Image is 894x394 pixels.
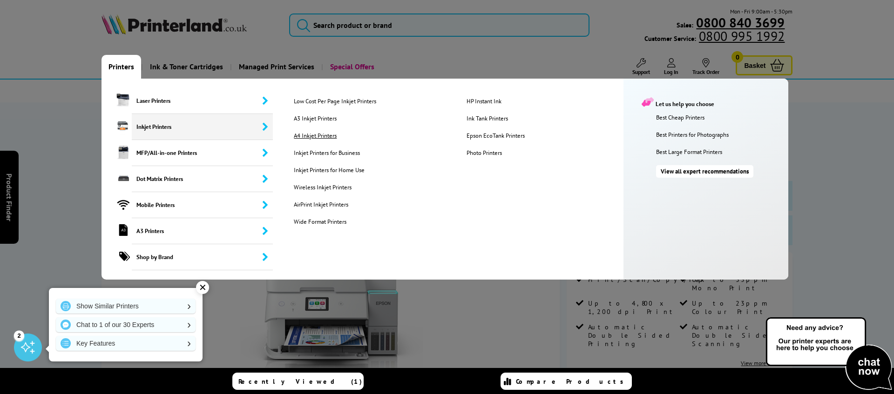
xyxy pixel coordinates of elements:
[56,336,196,351] a: Key Features
[102,55,141,79] a: Printers
[656,148,784,156] a: Best Large Format Printers
[656,165,753,178] a: View all expert recommendations
[132,140,273,166] span: MFP/All-in-one Printers
[287,218,459,226] a: Wide Format Printers
[287,183,459,191] a: Wireless Inkjet Printers
[56,317,196,332] a: Chat to 1 of our 30 Experts
[132,114,273,140] span: Inkjet Printers
[238,377,362,386] span: Recently Viewed (1)
[102,140,273,166] a: MFP/All-in-one Printers
[56,299,196,314] a: Show Similar Printers
[460,97,631,105] a: HP Instant Ink
[102,114,273,140] a: Inkjet Printers
[287,200,459,208] a: AirPrint Inkjet Printers
[102,166,273,192] a: Dot Matrix Printers
[287,114,459,122] a: A3 Inkjet Printers
[516,377,629,386] span: Compare Products
[102,88,273,114] a: Laser Printers
[132,88,273,114] span: Laser Printers
[132,218,273,244] span: A3 Printers
[656,114,784,121] a: Best Cheap Printers
[287,132,459,140] a: A4 Inkjet Printers
[642,97,779,108] div: Let us help you choose
[287,166,459,174] a: Inkjet Printers for Home Use
[287,97,459,105] a: Low Cost Per Page Inkjet Printers
[132,244,273,270] span: Shop by Brand
[102,192,273,218] a: Mobile Printers
[460,114,631,122] a: Ink Tank Printers
[460,149,631,157] a: Photo Printers
[132,192,273,218] span: Mobile Printers
[501,373,632,390] a: Compare Products
[287,149,459,157] a: Inkjet Printers for Business
[14,330,24,341] div: 2
[196,281,209,294] div: ✕
[656,131,784,139] a: Best Printers for Photographs
[460,132,631,140] a: Epson EcoTank Printers
[102,218,273,244] a: A3 Printers
[232,373,364,390] a: Recently Viewed (1)
[102,244,273,270] a: Shop by Brand
[764,316,894,392] img: Open Live Chat window
[132,166,273,192] span: Dot Matrix Printers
